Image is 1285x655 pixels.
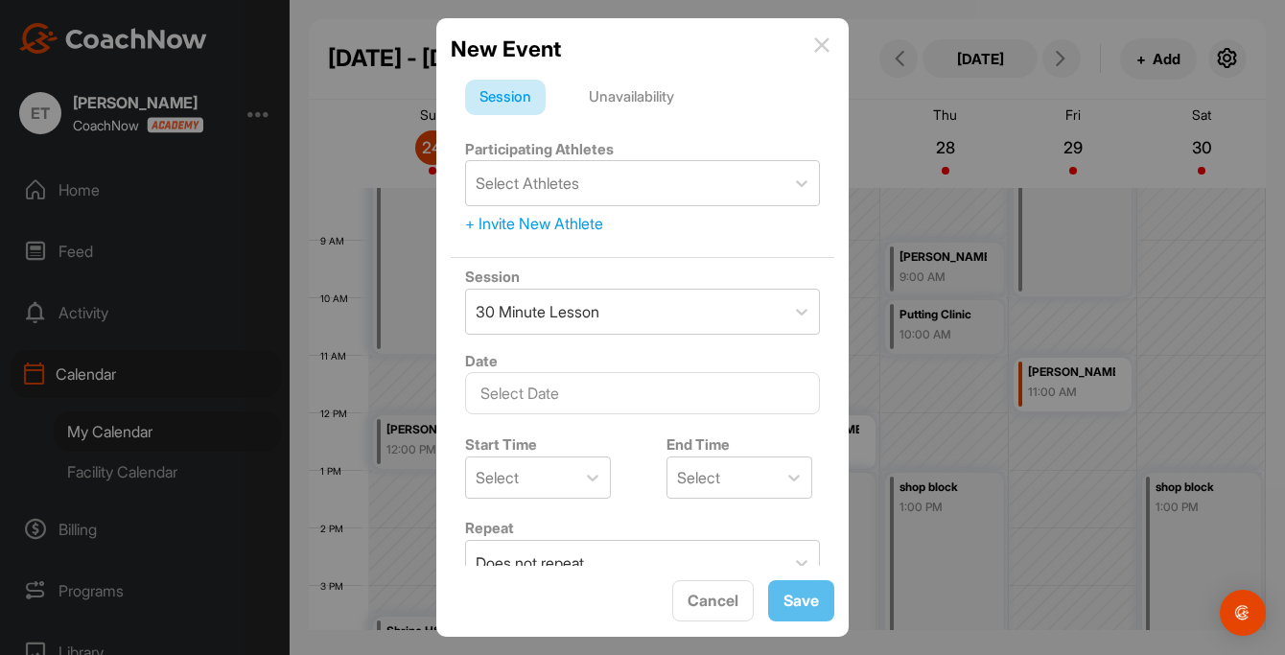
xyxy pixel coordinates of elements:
[814,37,829,53] img: info
[672,580,754,621] button: Cancel
[476,551,584,574] div: Does not repeat
[476,300,599,323] div: 30 Minute Lesson
[465,212,820,235] div: + Invite New Athlete
[465,268,520,286] label: Session
[465,352,498,370] label: Date
[574,80,689,116] div: Unavailability
[465,519,514,537] label: Repeat
[451,33,561,65] h2: New Event
[677,466,720,489] div: Select
[476,172,579,195] div: Select Athletes
[666,435,730,454] label: End Time
[1220,590,1266,636] div: Open Intercom Messenger
[465,435,537,454] label: Start Time
[465,80,546,116] div: Session
[465,140,614,158] label: Participating Athletes
[465,372,820,414] input: Select Date
[768,580,834,621] button: Save
[476,466,519,489] div: Select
